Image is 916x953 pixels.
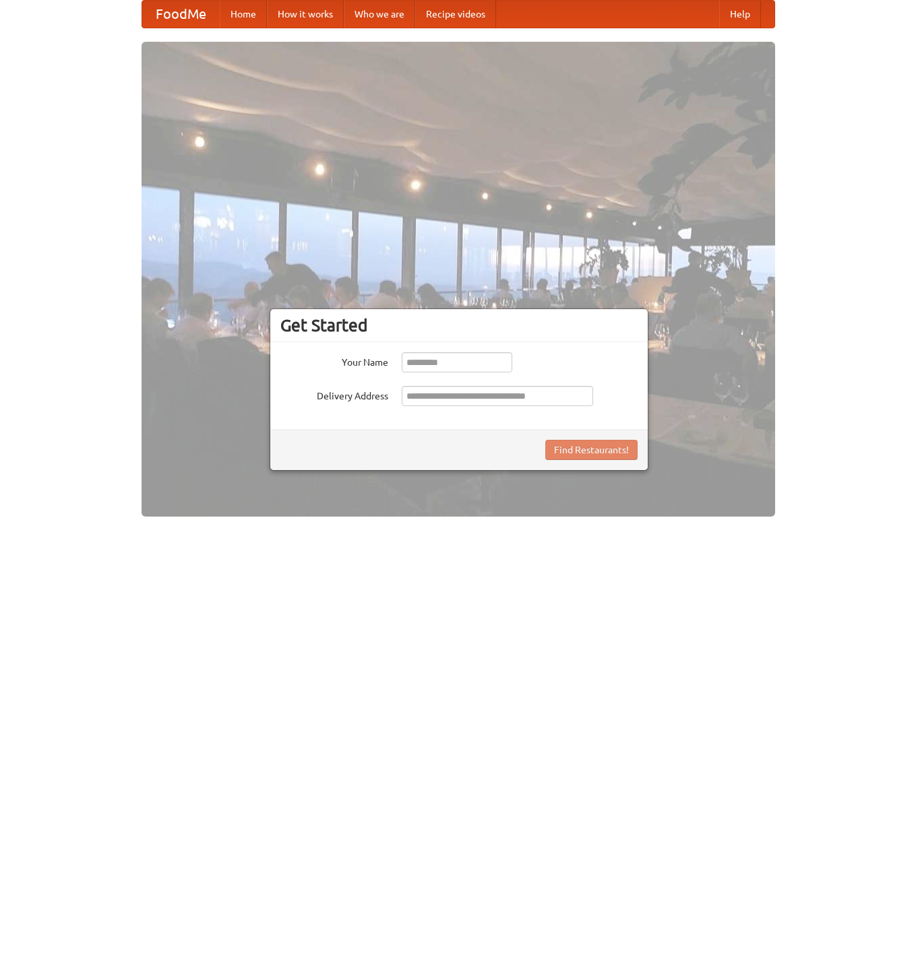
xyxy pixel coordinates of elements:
[344,1,415,28] a: Who we are
[142,1,220,28] a: FoodMe
[280,315,638,335] h3: Get Started
[280,352,388,369] label: Your Name
[280,386,388,403] label: Delivery Address
[220,1,267,28] a: Home
[415,1,496,28] a: Recipe videos
[719,1,761,28] a: Help
[545,440,638,460] button: Find Restaurants!
[267,1,344,28] a: How it works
